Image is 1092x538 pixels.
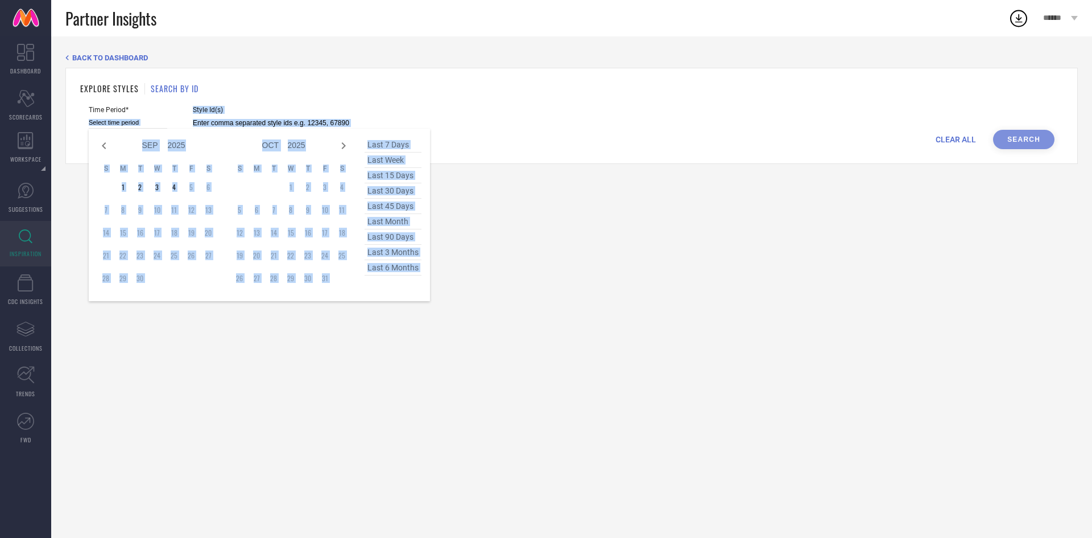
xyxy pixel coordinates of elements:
[1008,8,1029,28] div: Open download list
[183,202,200,219] td: Fri Sep 12 2025
[97,270,114,287] td: Sun Sep 28 2025
[316,179,333,196] td: Fri Oct 03 2025
[265,164,282,173] th: Tuesday
[114,270,131,287] td: Mon Sep 29 2025
[316,202,333,219] td: Fri Oct 10 2025
[193,117,358,130] input: Enter comma separated style ids e.g. 12345, 67890
[131,224,148,241] td: Tue Sep 16 2025
[166,164,183,173] th: Thursday
[299,270,316,287] td: Thu Oct 30 2025
[316,164,333,173] th: Friday
[16,389,35,398] span: TRENDS
[282,270,299,287] td: Wed Oct 29 2025
[299,179,316,196] td: Thu Oct 02 2025
[166,179,183,196] td: Thu Sep 04 2025
[231,202,248,219] td: Sun Oct 05 2025
[131,270,148,287] td: Tue Sep 30 2025
[333,224,350,241] td: Sat Oct 18 2025
[166,224,183,241] td: Thu Sep 18 2025
[89,106,167,114] span: Time Period*
[299,202,316,219] td: Thu Oct 09 2025
[231,270,248,287] td: Sun Oct 26 2025
[131,247,148,264] td: Tue Sep 23 2025
[248,202,265,219] td: Mon Oct 06 2025
[200,202,217,219] td: Sat Sep 13 2025
[131,202,148,219] td: Tue Sep 09 2025
[365,168,421,183] span: last 15 days
[97,224,114,241] td: Sun Sep 14 2025
[8,297,43,306] span: CDC INSIGHTS
[131,164,148,173] th: Tuesday
[114,224,131,241] td: Mon Sep 15 2025
[114,202,131,219] td: Mon Sep 08 2025
[248,270,265,287] td: Mon Oct 27 2025
[148,164,166,173] th: Wednesday
[166,202,183,219] td: Thu Sep 11 2025
[10,67,41,75] span: DASHBOARD
[20,436,31,444] span: FWD
[248,247,265,264] td: Mon Oct 20 2025
[114,247,131,264] td: Mon Sep 22 2025
[265,247,282,264] td: Tue Oct 21 2025
[200,224,217,241] td: Sat Sep 20 2025
[97,202,114,219] td: Sun Sep 07 2025
[114,164,131,173] th: Monday
[299,247,316,264] td: Thu Oct 23 2025
[265,224,282,241] td: Tue Oct 14 2025
[131,179,148,196] td: Tue Sep 02 2025
[10,249,42,258] span: INSPIRATION
[936,135,976,144] span: CLEAR ALL
[183,164,200,173] th: Friday
[200,164,217,173] th: Saturday
[365,153,421,168] span: last week
[248,164,265,173] th: Monday
[299,164,316,173] th: Thursday
[200,247,217,264] td: Sat Sep 27 2025
[282,247,299,264] td: Wed Oct 22 2025
[231,164,248,173] th: Sunday
[282,224,299,241] td: Wed Oct 15 2025
[365,214,421,229] span: last month
[282,179,299,196] td: Wed Oct 01 2025
[9,205,43,213] span: SUGGESTIONS
[166,247,183,264] td: Thu Sep 25 2025
[89,117,167,129] input: Select time period
[97,139,111,153] div: Previous month
[183,179,200,196] td: Fri Sep 05 2025
[333,179,350,196] td: Sat Oct 04 2025
[265,202,282,219] td: Tue Oct 07 2025
[231,247,248,264] td: Sun Oct 19 2025
[97,164,114,173] th: Sunday
[9,344,43,352] span: COLLECTIONS
[9,113,43,121] span: SCORECARDS
[65,54,1078,62] div: Back TO Dashboard
[248,224,265,241] td: Mon Oct 13 2025
[193,106,358,114] span: Style Id(s)
[333,247,350,264] td: Sat Oct 25 2025
[333,164,350,173] th: Saturday
[282,164,299,173] th: Wednesday
[148,247,166,264] td: Wed Sep 24 2025
[200,179,217,196] td: Sat Sep 06 2025
[365,199,421,214] span: last 45 days
[183,247,200,264] td: Fri Sep 26 2025
[148,202,166,219] td: Wed Sep 10 2025
[148,179,166,196] td: Wed Sep 03 2025
[265,270,282,287] td: Tue Oct 28 2025
[365,183,421,199] span: last 30 days
[337,139,350,153] div: Next month
[365,229,421,245] span: last 90 days
[65,7,156,30] span: Partner Insights
[316,247,333,264] td: Fri Oct 24 2025
[316,224,333,241] td: Fri Oct 17 2025
[72,54,148,62] span: BACK TO DASHBOARD
[97,247,114,264] td: Sun Sep 21 2025
[80,83,139,95] h1: EXPLORE STYLES
[10,155,42,163] span: WORKSPACE
[183,224,200,241] td: Fri Sep 19 2025
[365,137,421,153] span: last 7 days
[316,270,333,287] td: Fri Oct 31 2025
[151,83,198,95] h1: SEARCH BY ID
[365,245,421,260] span: last 3 months
[299,224,316,241] td: Thu Oct 16 2025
